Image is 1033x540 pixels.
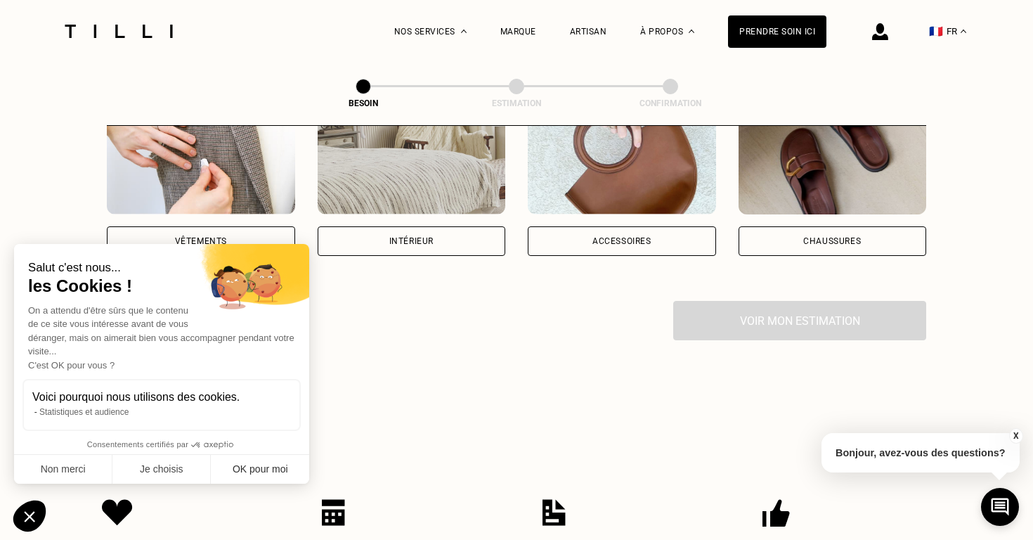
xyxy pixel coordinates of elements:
[872,23,888,40] img: icône connexion
[762,499,790,527] img: Icon
[1008,428,1022,444] button: X
[60,25,178,38] img: Logo du service de couturière Tilli
[389,237,434,245] div: Intérieur
[570,27,607,37] a: Artisan
[500,27,536,37] a: Marque
[961,30,966,33] img: menu déroulant
[318,88,506,214] img: Intérieur
[543,499,566,526] img: Icon
[689,30,694,33] img: Menu déroulant à propos
[446,98,587,108] div: Estimation
[929,25,943,38] span: 🇫🇷
[322,499,345,526] img: Icon
[528,88,716,214] img: Accessoires
[293,98,434,108] div: Besoin
[107,88,295,214] img: Vêtements
[600,98,741,108] div: Confirmation
[739,88,927,214] img: Chaussures
[102,499,133,526] img: Icon
[461,30,467,33] img: Menu déroulant
[728,15,826,48] a: Prendre soin ici
[175,237,227,245] div: Vêtements
[803,237,861,245] div: Chaussures
[821,433,1020,472] p: Bonjour, avez-vous des questions?
[592,237,651,245] div: Accessoires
